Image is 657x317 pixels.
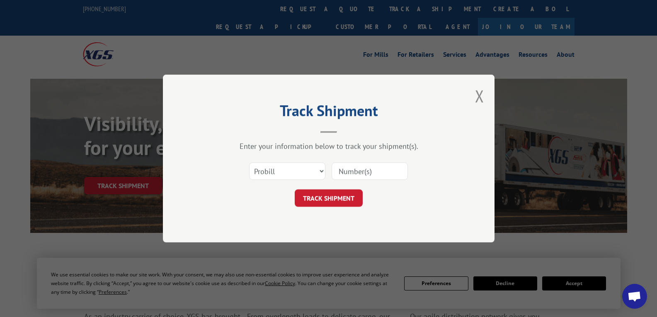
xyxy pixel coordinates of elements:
button: Close modal [475,85,484,107]
h2: Track Shipment [204,105,453,121]
button: TRACK SHIPMENT [295,189,363,207]
input: Number(s) [332,162,408,180]
div: Enter your information below to track your shipment(s). [204,141,453,151]
div: Open chat [622,284,647,309]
